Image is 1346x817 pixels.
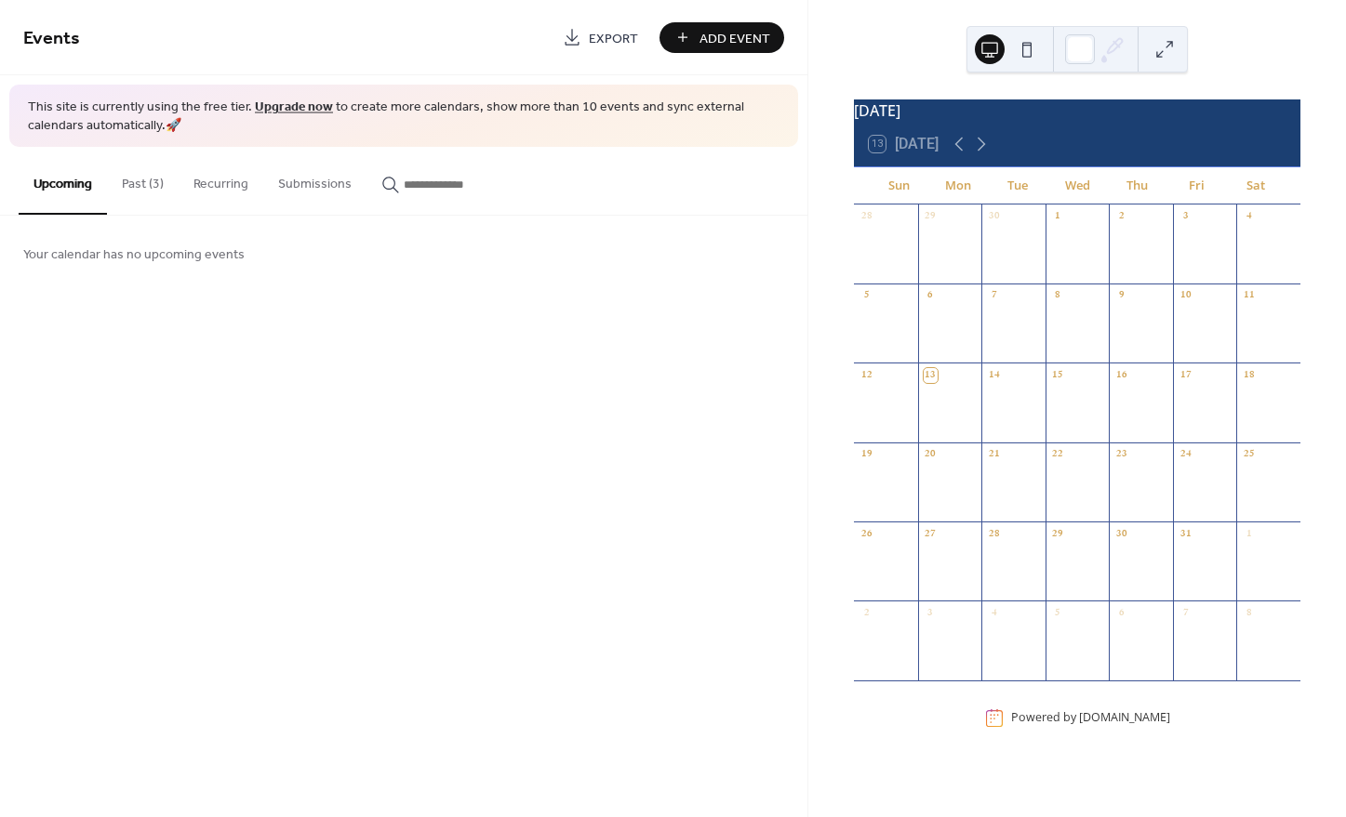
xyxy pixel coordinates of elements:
[860,527,873,541] div: 26
[987,527,1001,541] div: 28
[1179,210,1193,224] div: 3
[1179,448,1193,462] div: 24
[1079,710,1170,726] a: [DOMAIN_NAME]
[1226,167,1286,204] div: Sat
[1114,368,1128,382] div: 16
[1051,210,1065,224] div: 1
[860,289,873,303] div: 5
[928,167,988,204] div: Mon
[1114,210,1128,224] div: 2
[924,289,938,303] div: 6
[1242,448,1256,462] div: 25
[987,289,1001,303] div: 7
[860,606,873,620] div: 2
[589,29,638,48] span: Export
[23,245,245,265] span: Your calendar has no upcoming events
[987,210,1001,224] div: 30
[924,606,938,620] div: 3
[23,20,80,57] span: Events
[660,22,784,53] button: Add Event
[1242,210,1256,224] div: 4
[1051,606,1065,620] div: 5
[28,99,780,135] span: This site is currently using the free tier. to create more calendars, show more than 10 events an...
[924,527,938,541] div: 27
[860,210,873,224] div: 28
[1242,606,1256,620] div: 8
[1051,527,1065,541] div: 29
[1114,289,1128,303] div: 9
[179,147,263,213] button: Recurring
[107,147,179,213] button: Past (3)
[1242,289,1256,303] div: 11
[1051,289,1065,303] div: 8
[1114,606,1128,620] div: 6
[987,368,1001,382] div: 14
[1011,710,1170,726] div: Powered by
[549,22,652,53] a: Export
[1179,527,1193,541] div: 31
[860,368,873,382] div: 12
[700,29,770,48] span: Add Event
[1051,448,1065,462] div: 22
[1179,289,1193,303] div: 10
[987,606,1001,620] div: 4
[1114,448,1128,462] div: 23
[924,368,938,382] div: 13
[988,167,1047,204] div: Tue
[924,210,938,224] div: 29
[1242,368,1256,382] div: 18
[263,147,366,213] button: Submissions
[924,448,938,462] div: 20
[854,99,1300,122] div: [DATE]
[1179,368,1193,382] div: 17
[1107,167,1166,204] div: Thu
[19,147,107,215] button: Upcoming
[869,167,928,204] div: Sun
[1051,368,1065,382] div: 15
[1047,167,1107,204] div: Wed
[1166,167,1226,204] div: Fri
[1242,527,1256,541] div: 1
[255,95,333,120] a: Upgrade now
[987,448,1001,462] div: 21
[1179,606,1193,620] div: 7
[1114,527,1128,541] div: 30
[860,448,873,462] div: 19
